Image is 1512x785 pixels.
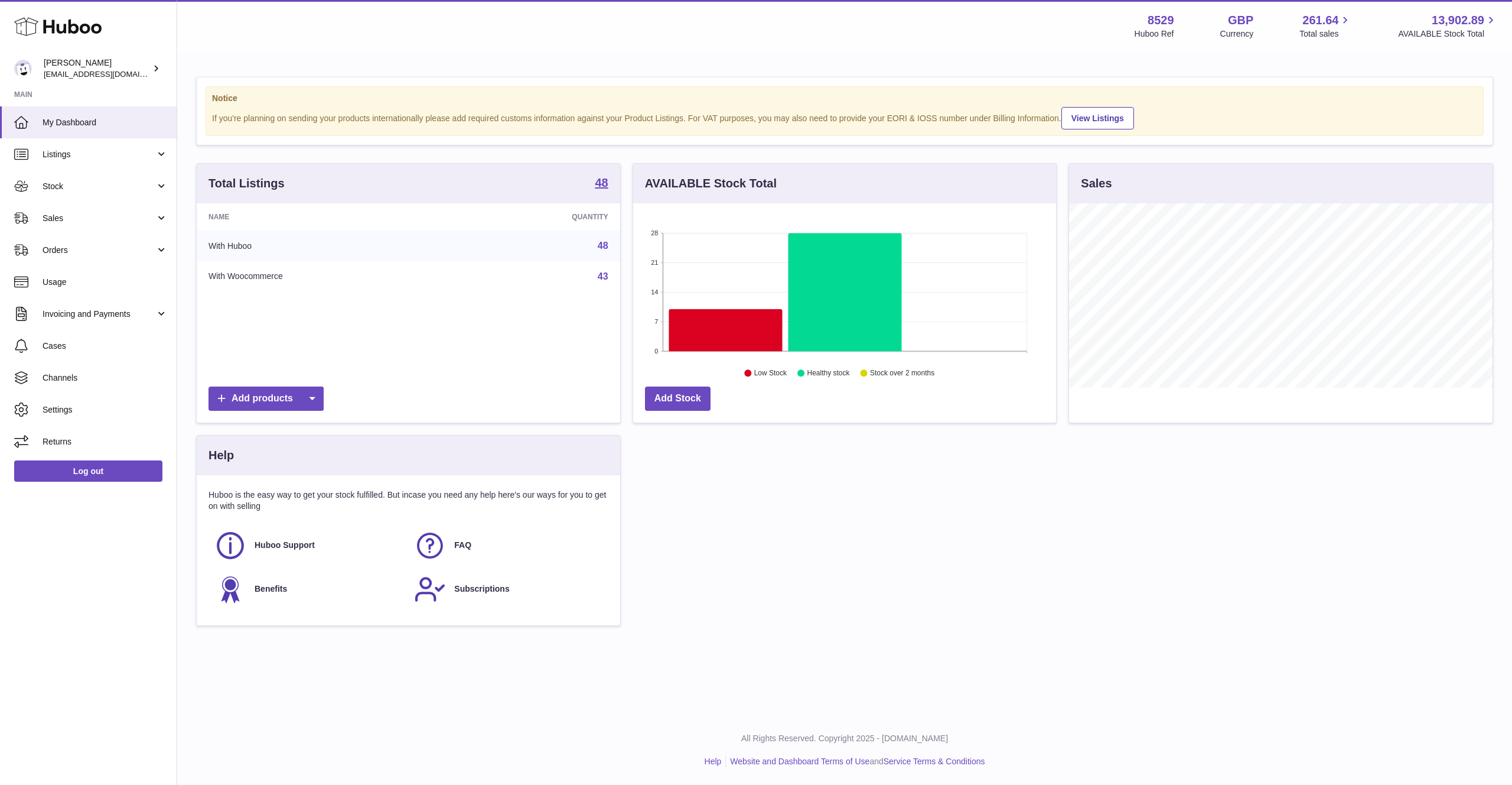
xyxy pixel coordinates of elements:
td: With Huboo [197,231,460,261]
text: Healthy stock [807,369,850,378]
a: 13,902.89 AVAILABLE Stock Total [1398,12,1498,40]
a: 48 [595,177,608,191]
text: 21 [651,259,658,266]
div: If you're planning on sending your products internationally please add required customs informati... [212,105,1477,129]
strong: GBP [1228,12,1253,28]
span: 13,902.89 [1432,12,1484,28]
span: Total sales [1299,28,1352,40]
th: Name [197,203,460,231]
span: Cases [43,340,168,352]
span: Huboo Support [255,540,315,551]
h3: Help [208,447,234,463]
text: 28 [651,229,658,236]
h3: Sales [1081,176,1112,192]
a: 43 [598,271,608,281]
a: Huboo Support [214,530,402,562]
span: [EMAIL_ADDRESS][DOMAIN_NAME] [44,69,174,79]
p: All Rights Reserved. Copyright 2025 - [DOMAIN_NAME] [187,733,1503,744]
span: Returns [43,436,168,447]
span: Stock [43,181,155,192]
text: Low Stock [754,369,787,378]
span: 261.64 [1302,12,1338,28]
h3: AVAILABLE Stock Total [645,176,777,192]
a: Log out [14,460,162,482]
strong: Notice [212,93,1477,104]
a: Help [705,757,722,766]
span: Sales [43,213,155,224]
text: 14 [651,288,658,296]
a: FAQ [414,530,602,562]
div: Currency [1220,28,1254,40]
a: Service Terms & Conditions [884,757,985,766]
span: Invoicing and Payments [43,309,155,320]
a: 261.64 Total sales [1299,12,1352,40]
span: Subscriptions [454,583,509,595]
img: admin@redgrass.ch [14,60,32,77]
th: Quantity [460,203,620,231]
span: Listings [43,149,155,160]
span: AVAILABLE Stock Total [1398,28,1498,40]
a: Add Stock [645,387,711,411]
td: With Woocommerce [197,261,460,292]
a: Benefits [214,573,402,605]
span: Benefits [255,583,287,595]
a: Add products [208,387,324,411]
h3: Total Listings [208,176,285,192]
span: My Dashboard [43,117,168,128]
a: Subscriptions [414,573,602,605]
div: [PERSON_NAME] [44,57,150,80]
span: Channels [43,372,168,384]
span: Settings [43,404,168,416]
text: 7 [654,318,658,325]
strong: 48 [595,177,608,189]
text: 0 [654,348,658,355]
p: Huboo is the easy way to get your stock fulfilled. But incase you need any help here's our ways f... [208,489,608,512]
li: and [726,756,985,767]
span: FAQ [454,540,471,551]
a: 48 [598,241,608,251]
a: Website and Dashboard Terms of Use [730,757,869,766]
a: View Listings [1061,107,1134,129]
strong: 8529 [1148,12,1174,28]
text: Stock over 2 months [870,369,934,378]
div: Huboo Ref [1135,28,1174,40]
span: Usage [43,277,168,288]
span: Orders [43,245,155,256]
